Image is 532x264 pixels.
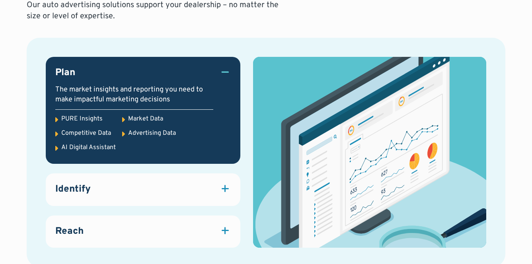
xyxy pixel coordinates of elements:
div: Competitive Data [61,129,111,138]
h3: Reach [55,225,84,239]
div: Market Data [128,115,163,123]
div: PURE Insights [61,115,103,123]
div: Advertising Data [128,129,176,138]
h3: Identify [55,183,91,196]
div: AI Digital Assistant [61,143,116,152]
h3: Plan [55,66,75,80]
img: dashboard [253,57,487,248]
div: The market insights and reporting you need to make impactful marketing decisions [55,85,213,105]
